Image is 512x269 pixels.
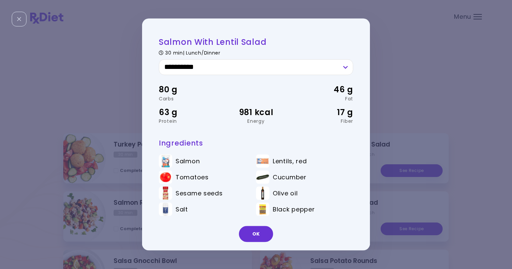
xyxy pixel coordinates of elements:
div: Energy [223,119,288,123]
div: 30 min | Lunch/Dinner [159,49,353,56]
span: Cucumber [273,174,307,181]
span: Salmon [176,158,200,165]
div: 80 g [159,84,223,96]
div: 46 g [289,84,353,96]
div: Fat [289,96,353,101]
span: Tomatoes [176,174,209,181]
div: Close [12,12,26,26]
div: Protein [159,119,223,123]
div: Carbs [159,96,223,101]
div: 63 g [159,106,223,119]
span: Black pepper [273,206,315,213]
span: Olive oil [273,190,298,197]
span: Sesame seeds [176,190,223,197]
span: Lentils, red [273,158,307,165]
h3: Ingredients [159,139,353,148]
h2: Salmon With Lentil Salad [159,37,353,47]
div: 981 kcal [223,106,288,119]
div: 17 g [289,106,353,119]
div: Fiber [289,119,353,123]
span: Salt [176,206,188,213]
button: OK [239,226,273,242]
